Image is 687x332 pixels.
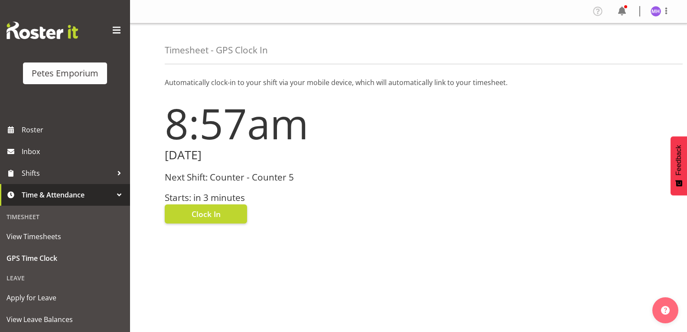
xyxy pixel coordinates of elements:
a: GPS Time Clock [2,247,128,269]
h4: Timesheet - GPS Clock In [165,45,268,55]
span: Clock In [192,208,221,220]
a: Apply for Leave [2,287,128,309]
img: mackenzie-halford4471.jpg [651,6,661,16]
span: Feedback [675,145,683,175]
h3: Starts: in 3 minutes [165,193,404,203]
h1: 8:57am [165,100,404,147]
img: Rosterit website logo [7,22,78,39]
button: Clock In [165,204,247,224]
button: Feedback - Show survey [671,136,687,195]
span: Inbox [22,145,126,158]
span: Shifts [22,167,113,180]
a: View Leave Balances [2,309,128,330]
h2: [DATE] [165,148,404,162]
div: Timesheet [2,208,128,226]
p: Automatically clock-in to your shift via your mobile device, which will automatically link to you... [165,77,652,88]
img: help-xxl-2.png [661,306,670,315]
div: Leave [2,269,128,287]
span: GPS Time Clock [7,252,124,265]
div: Petes Emporium [32,67,98,80]
span: Apply for Leave [7,291,124,304]
span: View Leave Balances [7,313,124,326]
a: View Timesheets [2,226,128,247]
span: Roster [22,123,126,136]
span: Time & Attendance [22,188,113,201]
h3: Next Shift: Counter - Counter 5 [165,172,404,182]
span: View Timesheets [7,230,124,243]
